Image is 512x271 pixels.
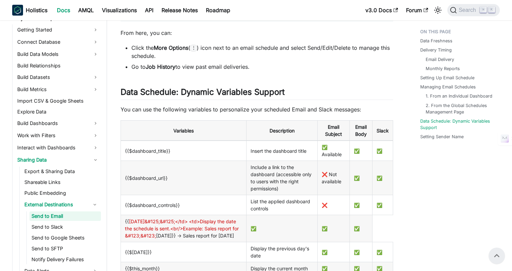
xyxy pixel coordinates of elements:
[15,154,101,165] a: Sharing Data
[432,5,443,16] button: Switch between dark and light mode (currently light mode)
[317,195,349,215] td: ❌
[154,44,188,51] strong: More Options
[121,29,393,37] p: From here, you can:
[98,5,141,16] a: Visualizations
[29,255,101,264] a: Notify Delivery Failures
[426,65,460,72] a: Monthly Reports
[420,75,474,81] a: Setting Up Email Schedule
[447,4,500,16] button: Search (Command+K)
[5,20,107,271] nav: Docs sidebar
[420,84,476,90] a: Managing Email Schedules
[488,7,495,13] kbd: K
[15,84,101,95] a: Build Metrics
[15,72,101,83] a: Build Datasets
[372,161,393,195] td: ✅
[480,7,487,13] kbd: ⌘
[15,118,101,129] a: Build Dashboards
[15,130,101,141] a: Work with Filters
[420,118,496,131] a: Data Schedule: Dynamic Variables Support
[190,45,197,51] code: ⋮
[247,195,317,215] td: List the applied dashboard controls
[121,161,247,195] td: {{$dashboard_url}}
[372,195,393,215] td: ✅
[22,199,89,210] a: External Destinations
[121,215,247,242] td: {{ [DATE]}} → Sales report for [DATE]
[15,142,101,153] a: Interact with Dashboards
[420,133,464,140] a: Setting Sender Name
[420,47,452,53] a: Delivery Timing
[349,121,372,141] th: Email Body
[349,161,372,195] td: ✅
[131,44,393,60] li: Click the ( ) icon next to an email schedule and select Send/Edit/Delete to manage this schedule.
[457,7,480,13] span: Search
[15,37,101,47] a: Connect Database
[131,63,393,71] li: Go to to view past email deliveries.
[146,63,175,70] strong: Job History
[29,222,101,232] a: Send to Slack
[247,242,317,262] td: Display the previous day's date
[12,5,47,16] a: HolisticsHolistics
[121,141,247,161] td: {{$dashboard_title}}
[26,6,47,14] b: Holistics
[317,161,349,195] td: ❌ Not available
[202,5,234,16] a: Roadmap
[29,211,101,221] a: Send to Email
[15,61,101,70] a: Build Relationships
[489,248,505,264] button: Scroll back to top
[29,244,101,253] a: Send to SFTP
[12,5,23,16] img: Holistics
[317,121,349,141] th: Email Subject
[121,105,393,113] p: You can use the following variables to personalize your scheduled Email and Slack messages:
[372,121,393,141] th: Slack
[349,215,372,242] td: ✅
[426,56,454,63] a: Email Delivery
[15,107,101,117] a: Explore Data
[15,24,101,35] a: Getting Started
[426,102,493,115] a: 2. From the Global Schedules Management Page
[247,215,317,242] td: ✅
[349,141,372,161] td: ✅
[402,5,432,16] a: Forum
[121,242,247,262] td: {{$[DATE]}}
[420,38,452,44] a: Data Freshness
[349,195,372,215] td: ✅
[15,49,101,60] a: Build Data Models
[53,5,74,16] a: Docs
[247,161,317,195] td: Include a link to the dashboard (accessible only to users with the right permissions)
[121,195,247,215] td: {{$dashboard_controls}}
[317,242,349,262] td: ✅
[121,121,247,141] th: Variables
[74,5,98,16] a: AMQL
[22,178,101,187] a: Shareable Links
[426,93,492,99] a: 1. From an Individual Dashboard
[247,121,317,141] th: Description
[89,199,101,210] button: Collapse sidebar category 'External Destinations'
[125,218,239,238] span: ParseError: KaTeX parse error: Expected 'EOF', got '&' at position 6: today&̲#125;&#125;</td…
[15,96,101,106] a: Import CSV & Google Sheets
[361,5,402,16] a: v3.0 Docs
[372,242,393,262] td: ✅
[317,141,349,161] td: ✅ Available
[29,233,101,243] a: Send to Google Sheets
[317,215,349,242] td: ✅
[22,167,101,176] a: Export & Sharing Data
[247,141,317,161] td: Insert the dashboard title
[141,5,157,16] a: API
[157,5,202,16] a: Release Notes
[121,87,393,100] h2: Data Schedule: Dynamic Variables Support
[22,188,101,198] a: Public Embedding
[372,141,393,161] td: ✅
[349,242,372,262] td: ✅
